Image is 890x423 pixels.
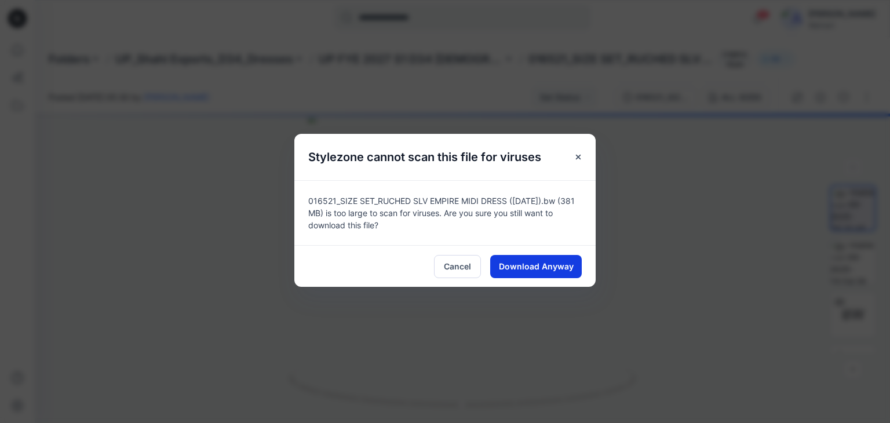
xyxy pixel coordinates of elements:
button: Cancel [434,255,481,278]
span: Download Anyway [499,260,574,272]
button: Close [568,147,589,167]
span: Cancel [444,260,471,272]
div: 016521_SIZE SET_RUCHED SLV EMPIRE MIDI DRESS ([DATE]).bw (381 MB) is too large to scan for viruse... [294,180,596,245]
h5: Stylezone cannot scan this file for viruses [294,134,555,180]
button: Download Anyway [490,255,582,278]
